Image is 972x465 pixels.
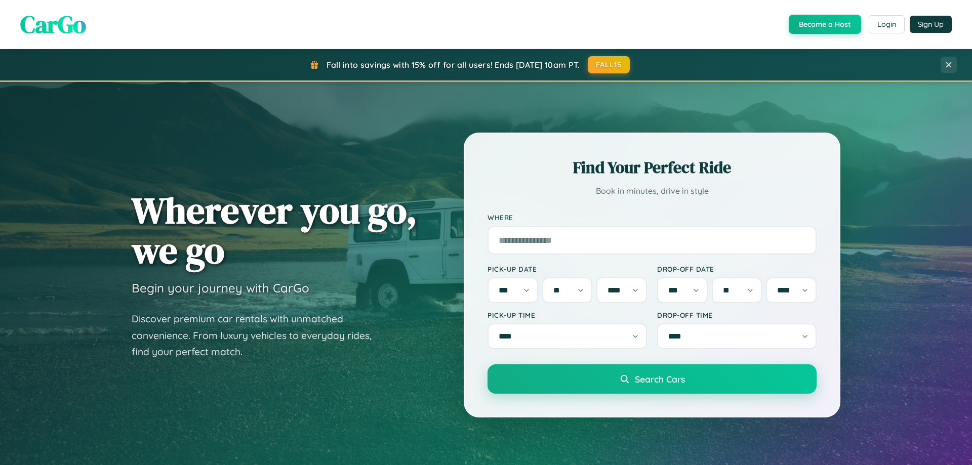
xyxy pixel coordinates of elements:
button: FALL15 [588,56,630,73]
span: Fall into savings with 15% off for all users! Ends [DATE] 10am PT. [327,60,580,70]
span: Search Cars [635,373,685,385]
label: Drop-off Date [657,265,817,273]
h2: Find Your Perfect Ride [488,156,817,179]
button: Login [869,15,905,33]
p: Discover premium car rentals with unmatched convenience. From luxury vehicles to everyday rides, ... [132,311,385,360]
button: Sign Up [910,16,952,33]
p: Book in minutes, drive in style [488,184,817,198]
button: Become a Host [789,15,861,34]
label: Where [488,214,817,222]
label: Drop-off Time [657,311,817,319]
span: CarGo [20,8,86,41]
h3: Begin your journey with CarGo [132,280,309,295]
label: Pick-up Date [488,265,647,273]
button: Search Cars [488,364,817,394]
label: Pick-up Time [488,311,647,319]
h1: Wherever you go, we go [132,190,417,270]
